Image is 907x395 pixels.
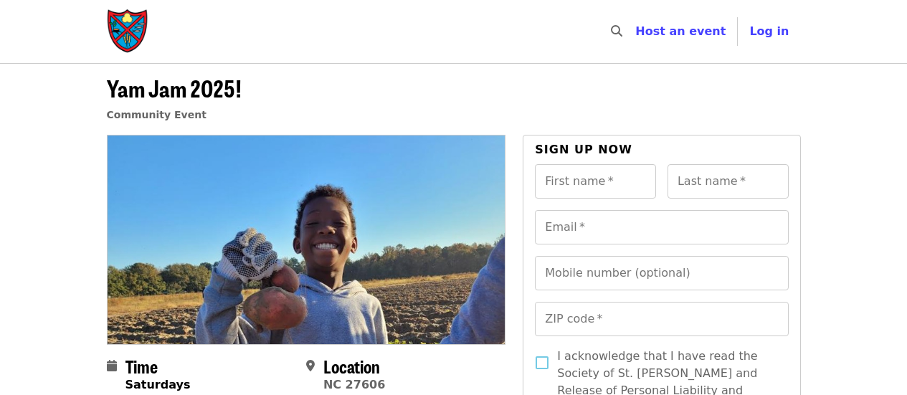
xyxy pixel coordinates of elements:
[611,24,622,38] i: search icon
[631,14,642,49] input: Search
[107,109,206,120] a: Community Event
[535,302,788,336] input: ZIP code
[535,143,632,156] span: Sign up now
[668,164,789,199] input: Last name
[107,359,117,373] i: calendar icon
[306,359,315,373] i: map-marker-alt icon
[323,353,380,379] span: Location
[749,24,789,38] span: Log in
[323,378,385,391] a: NC 27606
[535,164,656,199] input: First name
[635,24,726,38] a: Host an event
[535,210,788,244] input: Email
[535,256,788,290] input: Mobile number (optional)
[107,71,242,105] span: Yam Jam 2025!
[108,135,505,343] img: Yam Jam 2025! organized by Society of St. Andrew
[107,9,150,54] img: Society of St. Andrew - Home
[125,378,191,391] strong: Saturdays
[738,17,800,46] button: Log in
[125,353,158,379] span: Time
